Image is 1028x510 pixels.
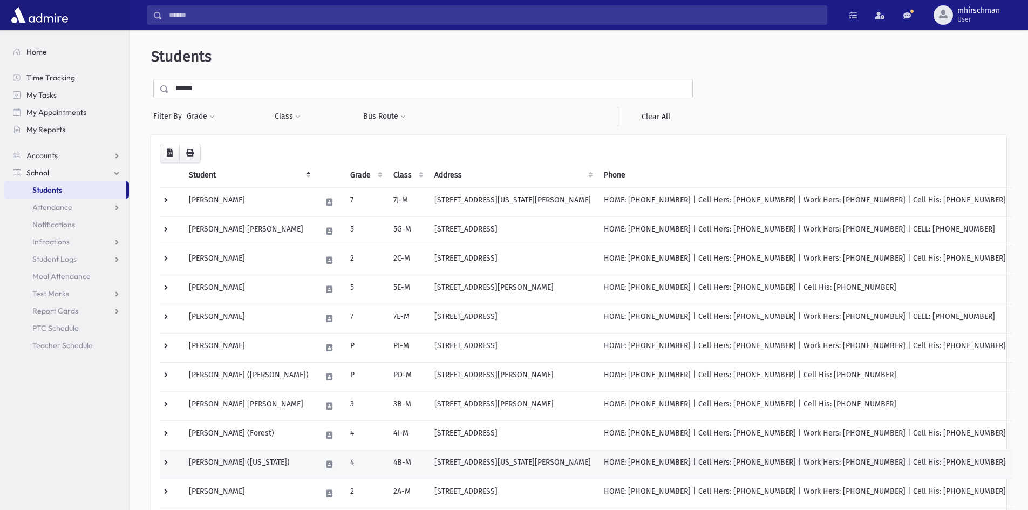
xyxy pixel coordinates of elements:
[597,304,1012,333] td: HOME: [PHONE_NUMBER] | Cell Hers: [PHONE_NUMBER] | Work Hers: [PHONE_NUMBER] | CELL: [PHONE_NUMBER]
[597,187,1012,216] td: HOME: [PHONE_NUMBER] | Cell Hers: [PHONE_NUMBER] | Work Hers: [PHONE_NUMBER] | Cell His: [PHONE_N...
[32,185,62,195] span: Students
[387,362,428,391] td: PD-M
[387,216,428,246] td: 5G-M
[387,275,428,304] td: 5E-M
[957,6,1000,15] span: mhirschman
[182,420,315,450] td: [PERSON_NAME] (Forest)
[4,43,129,60] a: Home
[32,254,77,264] span: Student Logs
[9,4,71,26] img: AdmirePro
[344,304,387,333] td: 7
[4,319,129,337] a: PTC Schedule
[26,73,75,83] span: Time Tracking
[387,333,428,362] td: PI-M
[182,187,315,216] td: [PERSON_NAME]
[26,90,57,100] span: My Tasks
[4,199,129,216] a: Attendance
[428,479,597,508] td: [STREET_ADDRESS]
[4,216,129,233] a: Notifications
[344,391,387,420] td: 3
[344,187,387,216] td: 7
[344,246,387,275] td: 2
[32,202,72,212] span: Attendance
[182,163,315,188] th: Student: activate to sort column descending
[32,341,93,350] span: Teacher Schedule
[26,125,65,134] span: My Reports
[32,271,91,281] span: Meal Attendance
[387,246,428,275] td: 2C-M
[4,104,129,121] a: My Appointments
[153,111,186,122] span: Filter By
[597,391,1012,420] td: HOME: [PHONE_NUMBER] | Cell Hers: [PHONE_NUMBER] | Cell His: [PHONE_NUMBER]
[428,216,597,246] td: [STREET_ADDRESS]
[597,163,1012,188] th: Phone
[160,144,180,163] button: CSV
[26,47,47,57] span: Home
[387,304,428,333] td: 7E-M
[428,362,597,391] td: [STREET_ADDRESS][PERSON_NAME]
[387,187,428,216] td: 7J-M
[26,168,49,178] span: School
[344,333,387,362] td: P
[4,69,129,86] a: Time Tracking
[4,164,129,181] a: School
[344,216,387,246] td: 5
[387,163,428,188] th: Class: activate to sort column ascending
[186,107,215,126] button: Grade
[4,147,129,164] a: Accounts
[182,304,315,333] td: [PERSON_NAME]
[182,275,315,304] td: [PERSON_NAME]
[597,246,1012,275] td: HOME: [PHONE_NUMBER] | Cell Hers: [PHONE_NUMBER] | Work Hers: [PHONE_NUMBER] | Cell His: [PHONE_N...
[344,420,387,450] td: 4
[151,47,212,65] span: Students
[387,391,428,420] td: 3B-M
[957,15,1000,24] span: User
[4,268,129,285] a: Meal Attendance
[4,86,129,104] a: My Tasks
[597,362,1012,391] td: HOME: [PHONE_NUMBER] | Cell Hers: [PHONE_NUMBER] | Cell His: [PHONE_NUMBER]
[4,233,129,250] a: Infractions
[162,5,827,25] input: Search
[4,337,129,354] a: Teacher Schedule
[32,323,79,333] span: PTC Schedule
[597,450,1012,479] td: HOME: [PHONE_NUMBER] | Cell Hers: [PHONE_NUMBER] | Work Hers: [PHONE_NUMBER] | Cell His: [PHONE_N...
[597,275,1012,304] td: HOME: [PHONE_NUMBER] | Cell Hers: [PHONE_NUMBER] | Cell His: [PHONE_NUMBER]
[4,250,129,268] a: Student Logs
[597,333,1012,362] td: HOME: [PHONE_NUMBER] | Cell Hers: [PHONE_NUMBER] | Work Hers: [PHONE_NUMBER] | Cell His: [PHONE_N...
[597,479,1012,508] td: HOME: [PHONE_NUMBER] | Cell Hers: [PHONE_NUMBER] | Work Hers: [PHONE_NUMBER] | Cell His: [PHONE_N...
[32,220,75,229] span: Notifications
[344,275,387,304] td: 5
[344,163,387,188] th: Grade: activate to sort column ascending
[428,391,597,420] td: [STREET_ADDRESS][PERSON_NAME]
[618,107,693,126] a: Clear All
[344,450,387,479] td: 4
[597,420,1012,450] td: HOME: [PHONE_NUMBER] | Cell Hers: [PHONE_NUMBER] | Work Hers: [PHONE_NUMBER] | Cell His: [PHONE_N...
[597,216,1012,246] td: HOME: [PHONE_NUMBER] | Cell Hers: [PHONE_NUMBER] | Work Hers: [PHONE_NUMBER] | CELL: [PHONE_NUMBER]
[428,246,597,275] td: [STREET_ADDRESS]
[428,304,597,333] td: [STREET_ADDRESS]
[182,479,315,508] td: [PERSON_NAME]
[182,391,315,420] td: [PERSON_NAME] [PERSON_NAME]
[4,121,129,138] a: My Reports
[428,187,597,216] td: [STREET_ADDRESS][US_STATE][PERSON_NAME]
[26,151,58,160] span: Accounts
[428,450,597,479] td: [STREET_ADDRESS][US_STATE][PERSON_NAME]
[344,362,387,391] td: P
[387,450,428,479] td: 4B-M
[4,285,129,302] a: Test Marks
[387,479,428,508] td: 2A-M
[387,420,428,450] td: 4I-M
[32,237,70,247] span: Infractions
[182,246,315,275] td: [PERSON_NAME]
[182,216,315,246] td: [PERSON_NAME] [PERSON_NAME]
[428,420,597,450] td: [STREET_ADDRESS]
[274,107,301,126] button: Class
[26,107,86,117] span: My Appointments
[179,144,201,163] button: Print
[32,306,78,316] span: Report Cards
[4,302,129,319] a: Report Cards
[4,181,126,199] a: Students
[428,163,597,188] th: Address: activate to sort column ascending
[182,362,315,391] td: [PERSON_NAME] ([PERSON_NAME])
[182,333,315,362] td: [PERSON_NAME]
